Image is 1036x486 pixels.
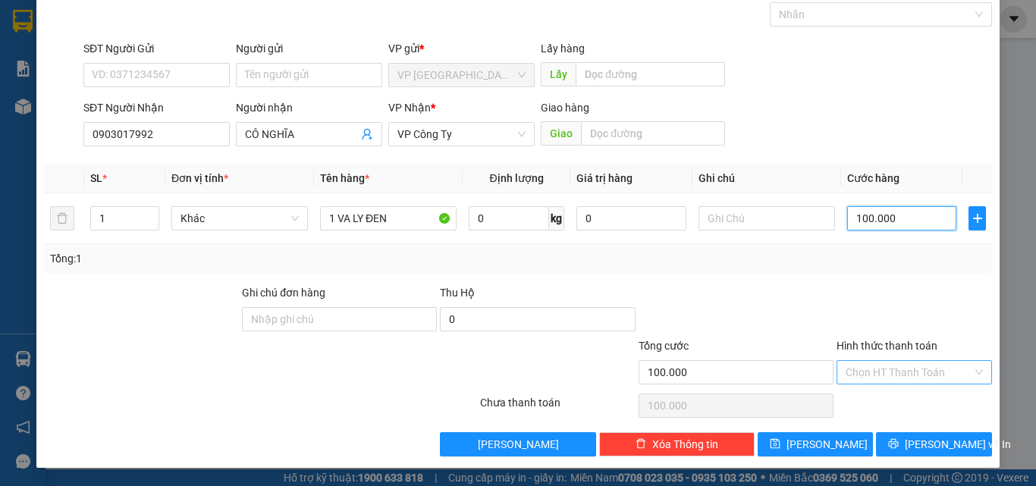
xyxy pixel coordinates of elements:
label: Hình thức thanh toán [837,340,937,352]
span: Tên hàng [320,172,369,184]
input: Ghi Chú [699,206,835,230]
span: Giá trị hàng [576,172,633,184]
span: delete [636,438,646,450]
span: Nhận: [6,106,214,121]
input: VD: Bàn, Ghế [320,206,457,230]
span: Tổng cước [639,340,689,352]
span: SL [90,172,102,184]
button: deleteXóa Thông tin [599,432,755,456]
div: SĐT Người Gửi [83,40,230,57]
span: VP Tân Bình ĐT: [54,53,212,82]
div: SĐT Người Nhận [83,99,230,116]
button: printer[PERSON_NAME] và In [876,432,992,456]
span: [PERSON_NAME] và In [905,436,1011,453]
span: plus [969,212,985,224]
span: Dọc đường - [39,106,214,121]
span: Gửi: [6,87,28,102]
span: printer [888,438,899,450]
span: Giao [541,121,581,146]
div: Người gửi [236,40,382,57]
div: Tổng: 1 [50,250,401,267]
span: Định lượng [489,172,543,184]
span: Lấy [541,62,576,86]
input: 0 [576,206,686,230]
input: Dọc đường [576,62,725,86]
button: plus [969,206,986,230]
span: VP Nhận [388,102,431,114]
div: Chưa thanh toán [479,394,637,421]
strong: CÔNG TY CP BÌNH TÂM [54,8,206,51]
input: Dọc đường [581,121,725,146]
span: VP [GEOGRAPHIC_DATA] - [28,87,170,102]
div: VP gửi [388,40,535,57]
span: VP Công Ty [397,123,526,146]
label: Ghi chú đơn hàng [242,287,325,299]
img: logo [6,11,52,80]
span: user-add [361,128,373,140]
span: [PERSON_NAME] [786,436,868,453]
span: Xóa Thông tin [652,436,718,453]
span: Cước hàng [847,172,899,184]
span: Thu Hộ [440,287,475,299]
div: Người nhận [236,99,382,116]
span: kg [549,206,564,230]
span: 085 88 555 88 [54,53,212,82]
button: [PERSON_NAME] [440,432,595,456]
span: huyên [105,106,214,121]
span: VP Tân Bình [397,64,526,86]
span: [PERSON_NAME] [478,436,559,453]
input: Ghi chú đơn hàng [242,307,437,331]
button: save[PERSON_NAME] [758,432,874,456]
span: Giao hàng [541,102,589,114]
span: save [770,438,780,450]
button: delete [50,206,74,230]
span: 0917607515 - [139,106,214,121]
span: Đơn vị tính [171,172,228,184]
span: Khác [181,207,299,230]
th: Ghi chú [692,164,841,193]
span: Lấy hàng [541,42,585,55]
